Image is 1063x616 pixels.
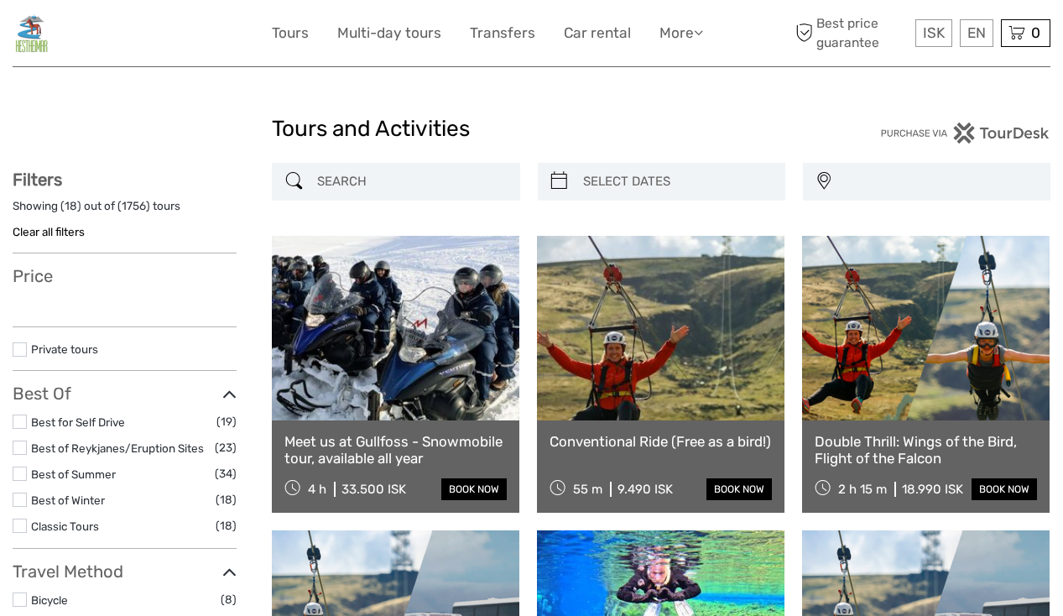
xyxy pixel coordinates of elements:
[617,482,673,497] div: 9.490 ISK
[13,170,62,190] strong: Filters
[216,516,237,535] span: (18)
[838,482,887,497] span: 2 h 15 m
[272,116,791,143] h1: Tours and Activities
[550,433,772,450] a: Conventional Ride (Free as a bird!)
[902,482,963,497] div: 18.990 ISK
[13,561,237,582] h3: Travel Method
[308,482,326,497] span: 4 h
[923,24,945,41] span: ISK
[122,198,146,214] label: 1756
[341,482,406,497] div: 33.500 ISK
[13,198,237,224] div: Showing ( ) out of ( ) tours
[13,225,85,238] a: Clear all filters
[960,19,993,47] div: EN
[216,412,237,431] span: (19)
[221,590,237,609] span: (8)
[791,14,911,51] span: Best price guarantee
[31,593,68,607] a: Bicycle
[31,493,105,507] a: Best of Winter
[564,21,631,45] a: Car rental
[1029,24,1043,41] span: 0
[815,433,1037,467] a: Double Thrill: Wings of the Bird, Flight of the Falcon
[215,464,237,483] span: (34)
[441,478,507,500] a: book now
[13,384,237,404] h3: Best Of
[31,467,116,481] a: Best of Summer
[31,519,99,533] a: Classic Tours
[880,123,1050,144] img: PurchaseViaTourDesk.png
[310,167,511,196] input: SEARCH
[31,342,98,356] a: Private tours
[31,441,204,455] a: Best of Reykjanes/Eruption Sites
[972,478,1037,500] a: book now
[573,482,602,497] span: 55 m
[284,433,507,467] a: Meet us at Gullfoss - Snowmobile tour, available all year
[13,266,237,286] h3: Price
[706,478,772,500] a: book now
[65,198,77,214] label: 18
[13,13,50,54] img: General Info:
[337,21,441,45] a: Multi-day tours
[31,415,125,429] a: Best for Self Drive
[215,438,237,457] span: (23)
[659,21,703,45] a: More
[216,490,237,509] span: (18)
[576,167,777,196] input: SELECT DATES
[272,21,309,45] a: Tours
[470,21,535,45] a: Transfers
